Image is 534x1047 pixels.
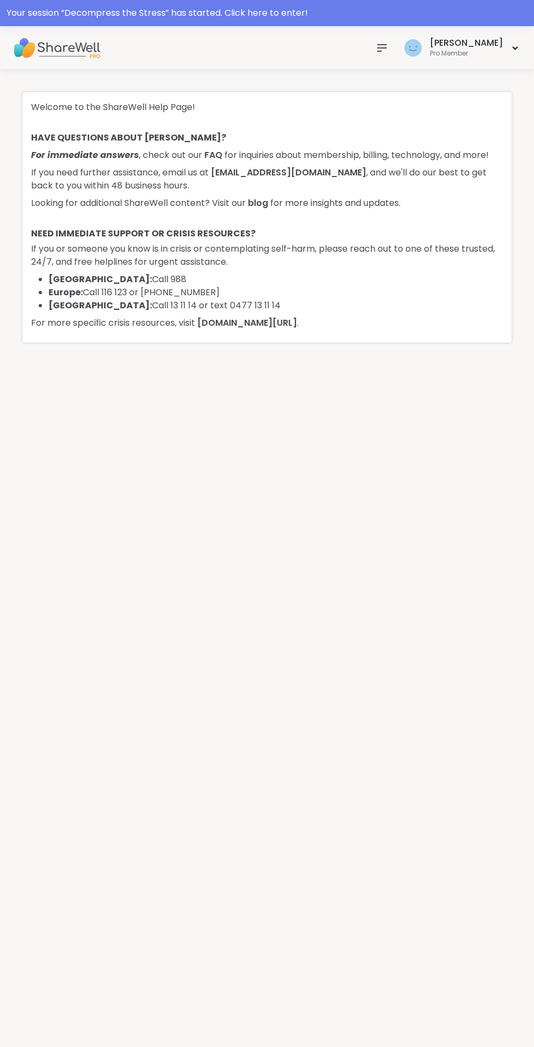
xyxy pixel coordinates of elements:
div: Pro Member [430,49,503,58]
a: blog [248,197,268,209]
li: Call 988 [48,273,503,286]
li: Call 116 123 or [PHONE_NUMBER] [48,286,503,299]
p: Looking for additional ShareWell content? Visit our for more insights and updates. [31,197,503,210]
div: Your session “ Decompress the Stress ” has started. Click here to enter! [7,7,527,20]
a: [DOMAIN_NAME][URL] [197,316,297,329]
b: Europe: [48,286,83,299]
a: FAQ [204,149,222,161]
img: ShareWell Nav Logo [13,29,100,67]
p: , check out our for inquiries about membership, billing, technology, and more! [31,149,503,162]
a: [EMAIL_ADDRESS][DOMAIN_NAME] [211,166,366,179]
div: [PERSON_NAME] [430,37,503,49]
li: Call 13 11 14 or text 0477 13 11 14 [48,299,503,312]
img: Cyndy [404,39,422,57]
h4: NEED IMMEDIATE SUPPORT OR CRISIS RESOURCES? [31,227,503,242]
b: [GEOGRAPHIC_DATA]: [48,299,152,312]
span: For immediate answers [31,149,139,161]
p: Welcome to the ShareWell Help Page! [31,101,503,114]
p: For more specific crisis resources, visit . [31,316,503,330]
p: If you need further assistance, email us at , and we'll do our best to get back to you within 48 ... [31,166,503,192]
p: If you or someone you know is in crisis or contemplating self-harm, please reach out to one of th... [31,242,503,269]
h4: HAVE QUESTIONS ABOUT [PERSON_NAME]? [31,131,503,149]
b: [GEOGRAPHIC_DATA]: [48,273,152,285]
